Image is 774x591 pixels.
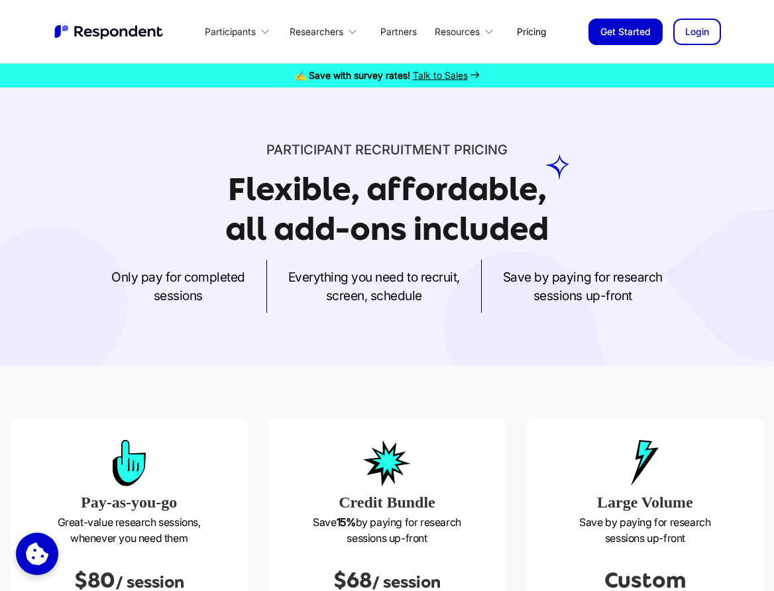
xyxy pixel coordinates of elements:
[413,70,468,81] span: Talk to Sales
[673,19,721,45] a: Login
[111,268,245,305] p: Only pay for completed sessions
[266,142,451,158] span: Participant recruitment
[295,70,410,81] strong: ✍️ Save with survey rates!
[21,490,237,514] h3: Pay-as-you-go
[506,16,557,47] a: Pricing
[370,16,427,47] a: Partners
[225,171,549,247] h1: Flexible, affordable, all add-ons included
[588,19,663,45] a: Get Started
[53,23,166,40] img: Untitled UI logotext
[537,490,753,514] h3: Large Volume
[279,514,494,546] p: Save by paying for research sessions up-front
[337,515,356,529] strong: 15%
[205,25,256,38] div: Participants
[427,16,506,47] div: Resources
[290,25,343,38] div: Researchers
[21,514,237,546] p: Great-value research sessions, whenever you need them
[454,142,508,158] span: PRICING
[279,490,494,514] h3: Credit Bundle
[197,16,282,47] div: Participants
[537,514,753,546] p: Save by paying for research sessions up-front
[503,268,663,305] p: Save by paying for research sessions up-front
[53,23,166,40] a: home
[288,268,460,305] p: Everything you need to recruit, screen, schedule
[435,25,480,38] div: Resources
[282,16,370,47] div: Researchers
